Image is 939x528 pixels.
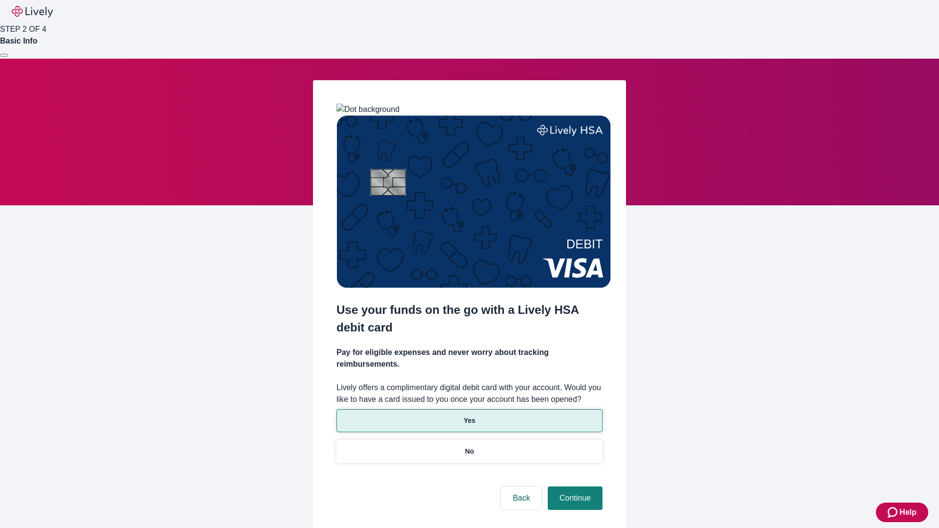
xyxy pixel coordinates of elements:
[899,506,917,518] span: Help
[336,115,611,288] img: Debit card
[465,446,474,457] p: No
[336,347,603,370] h4: Pay for eligible expenses and never worry about tracking reimbursements.
[876,503,928,522] button: Zendesk support iconHelp
[464,416,475,426] p: Yes
[548,486,603,510] button: Continue
[336,382,603,405] label: Lively offers a complimentary digital debit card with your account. Would you like to have a card...
[336,440,603,463] button: No
[12,6,53,18] img: Lively
[336,104,400,115] img: Dot background
[336,301,603,336] h2: Use your funds on the go with a Lively HSA debit card
[888,506,899,518] svg: Zendesk support icon
[501,486,542,510] button: Back
[336,409,603,432] button: Yes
